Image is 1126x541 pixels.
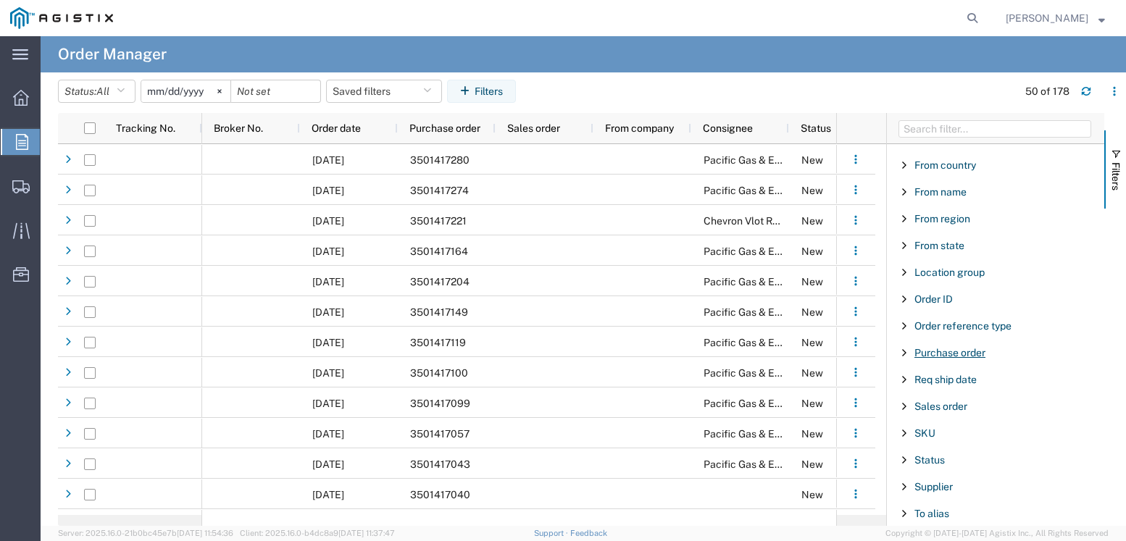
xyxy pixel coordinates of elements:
img: logo [10,7,113,29]
span: Pacific Gas & Electric Company [704,398,851,409]
span: Pacific Gas & Electric Company [704,154,851,166]
span: Broker No. [214,122,263,134]
span: New [801,337,823,348]
span: New [801,458,823,470]
span: 3501417057 [410,428,470,440]
span: 08/13/2025 [312,337,344,348]
span: Status [914,454,945,466]
span: New [801,489,823,500]
span: Client: 2025.16.0-b4dc8a9 [240,529,395,537]
span: Order reference type [914,320,1012,332]
span: Pacific Gas & Electric Company [704,337,851,348]
button: [PERSON_NAME] [1005,9,1106,27]
h4: Order Manager [58,36,167,72]
span: Filters [1110,162,1122,190]
span: 3501417043 [410,458,470,470]
span: All [96,85,109,97]
span: To alias [914,508,949,519]
span: 3501417100 [410,367,468,379]
span: 08/13/2025 [312,215,344,227]
span: 3501417221 [410,215,467,227]
span: 08/13/2025 [312,398,344,409]
span: Order ID [914,293,953,305]
span: [DATE] 11:37:47 [338,529,395,537]
span: New [801,154,823,166]
div: Filter List 26 Filters [887,144,1104,526]
span: Pacific Gas & Electric Company [704,458,851,470]
input: Not set [141,80,230,102]
span: Pacific Gas & Electric Company [704,367,851,379]
span: 08/13/2025 [312,246,344,257]
span: New [801,428,823,440]
span: 3501417149 [410,306,468,318]
span: Copyright © [DATE]-[DATE] Agistix Inc., All Rights Reserved [885,527,1109,540]
span: Timothy Hayes [1006,10,1088,26]
span: Location group [914,267,985,278]
span: Req ship date [914,374,977,385]
a: Feedback [570,529,607,537]
span: From country [914,159,976,171]
span: Chevron Vlot RNG LLC [704,215,809,227]
span: 08/12/2025 [312,458,344,470]
span: New [801,276,823,288]
span: 08/13/2025 [312,306,344,318]
span: New [801,246,823,257]
span: Order date [312,122,361,134]
span: 08/13/2025 [312,367,344,379]
span: Purchase order [409,122,480,134]
span: Sales order [507,122,560,134]
div: 50 of 178 [1025,84,1069,99]
span: Sales order [914,400,967,412]
span: Supplier [914,481,953,492]
span: New [801,306,823,318]
span: From state [914,240,964,251]
span: 08/12/2025 [312,428,344,440]
span: Purchase order [914,347,985,358]
span: New [801,215,823,227]
span: 3501417099 [410,398,470,409]
span: Status [801,122,831,134]
span: Tracking No. [116,122,175,134]
span: 3501417280 [410,154,470,166]
span: SKU [914,427,935,439]
span: Pacific Gas & Electric Company [704,246,851,257]
span: Pacific Gas & Electric Company [704,428,851,440]
span: Pacific Gas & Electric Company [704,185,851,196]
span: 3501417164 [410,246,468,257]
button: Status:All [58,80,135,103]
span: New [801,185,823,196]
span: From name [914,186,967,198]
span: 08/12/2025 [312,489,344,500]
span: 3501417119 [410,337,466,348]
span: New [801,367,823,379]
button: Filters [447,80,516,103]
span: 3501417040 [410,489,470,500]
input: Filter Columns Input [898,120,1091,138]
span: Server: 2025.16.0-21b0bc45e7b [58,529,233,537]
span: 08/14/2025 [312,185,344,196]
input: Not set [231,80,320,102]
span: 3501417274 [410,185,469,196]
span: New [801,398,823,409]
span: Pacific Gas & Electric Company [704,276,851,288]
span: 3501417204 [410,276,470,288]
span: 08/13/2025 [312,276,344,288]
span: From region [914,213,970,225]
span: 08/14/2025 [312,154,344,166]
span: From company [605,122,674,134]
span: Consignee [703,122,753,134]
span: Pacific Gas & Electric Company [704,306,851,318]
a: Support [534,529,570,537]
span: [DATE] 11:54:36 [177,529,233,537]
button: Saved filters [326,80,442,103]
